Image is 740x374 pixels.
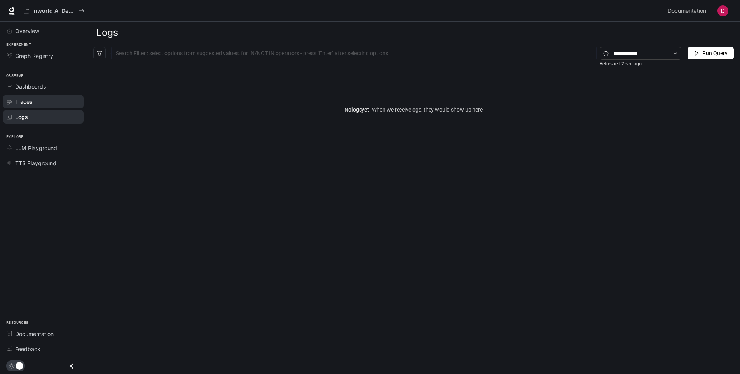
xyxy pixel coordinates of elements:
[688,47,734,59] button: Run Query
[15,113,28,121] span: Logs
[702,49,728,58] span: Run Query
[15,52,53,60] span: Graph Registry
[93,47,106,59] button: filter
[15,144,57,152] span: LLM Playground
[668,6,706,16] span: Documentation
[344,105,483,114] article: No logs yet.
[715,3,731,19] button: User avatar
[15,159,56,167] span: TTS Playground
[3,342,84,356] a: Feedback
[16,361,23,370] span: Dark mode toggle
[20,3,88,19] button: All workspaces
[32,8,76,14] p: Inworld AI Demos
[665,3,712,19] a: Documentation
[3,49,84,63] a: Graph Registry
[3,141,84,155] a: LLM Playground
[600,60,642,68] article: Refreshed 2 sec ago
[15,27,39,35] span: Overview
[371,107,483,113] span: When we receive logs , they would show up here
[96,25,118,40] h1: Logs
[63,358,80,374] button: Close drawer
[15,330,54,338] span: Documentation
[3,80,84,93] a: Dashboards
[97,51,102,56] span: filter
[15,345,40,353] span: Feedback
[15,82,46,91] span: Dashboards
[3,110,84,124] a: Logs
[15,98,32,106] span: Traces
[3,327,84,341] a: Documentation
[717,5,728,16] img: User avatar
[3,24,84,38] a: Overview
[3,156,84,170] a: TTS Playground
[3,95,84,108] a: Traces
